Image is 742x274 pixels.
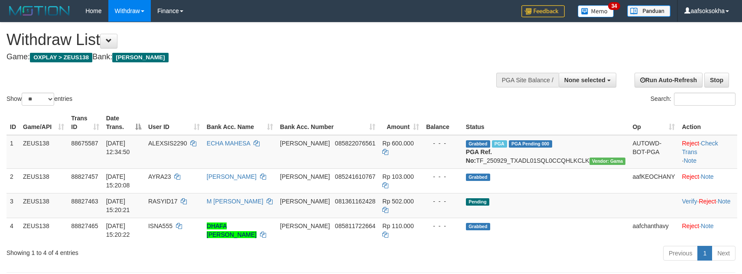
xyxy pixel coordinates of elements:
[496,73,559,87] div: PGA Site Balance /
[335,222,375,229] span: Copy 085811722664 to clipboard
[103,110,145,135] th: Date Trans.: activate to sort column descending
[20,218,68,242] td: ZEUS138
[7,168,20,193] td: 2
[466,223,490,230] span: Grabbed
[608,2,620,10] span: 34
[559,73,616,87] button: None selected
[22,93,54,106] select: Showentries
[280,198,330,205] span: [PERSON_NAME]
[718,198,731,205] a: Note
[106,198,130,213] span: [DATE] 15:20:21
[712,246,735,261] a: Next
[379,110,423,135] th: Amount: activate to sort column ascending
[7,218,20,242] td: 4
[578,5,614,17] img: Button%20Memo.svg
[629,110,678,135] th: Op: activate to sort column ascending
[704,73,729,87] a: Stop
[7,4,72,17] img: MOTION_logo.png
[426,222,459,230] div: - - -
[280,140,330,147] span: [PERSON_NAME]
[7,31,486,48] h1: Withdraw List
[701,173,714,180] a: Note
[699,198,716,205] a: Reject
[678,135,737,169] td: · ·
[7,93,72,106] label: Show entries
[68,110,102,135] th: Trans ID: activate to sort column ascending
[20,193,68,218] td: ZEUS138
[635,73,703,87] a: Run Auto-Refresh
[335,173,375,180] span: Copy 085241610767 to clipboard
[589,158,626,165] span: Vendor URL: https://trx31.1velocity.biz
[112,53,168,62] span: [PERSON_NAME]
[629,218,678,242] td: aafchanthavy
[207,222,257,238] a: DHAFA [PERSON_NAME]
[462,110,629,135] th: Status
[148,198,178,205] span: RASYID17
[277,110,379,135] th: Bank Acc. Number: activate to sort column ascending
[492,140,507,148] span: Marked by aafpengsreynich
[148,173,171,180] span: AYRA23
[335,140,375,147] span: Copy 085822076561 to clipboard
[20,168,68,193] td: ZEUS138
[697,246,712,261] a: 1
[7,193,20,218] td: 3
[7,135,20,169] td: 1
[678,168,737,193] td: ·
[71,140,98,147] span: 88675587
[382,173,413,180] span: Rp 103.000
[7,110,20,135] th: ID
[7,53,486,61] h4: Game: Bank:
[382,140,413,147] span: Rp 600.000
[663,246,698,261] a: Previous
[71,173,98,180] span: 88827457
[30,53,92,62] span: OXPLAY > ZEUS138
[466,198,489,206] span: Pending
[701,222,714,229] a: Note
[148,222,172,229] span: ISNA555
[20,135,68,169] td: ZEUS138
[564,77,605,84] span: None selected
[71,198,98,205] span: 88827463
[683,157,696,164] a: Note
[7,245,303,257] div: Showing 1 to 4 of 4 entries
[682,140,699,147] a: Reject
[280,222,330,229] span: [PERSON_NAME]
[509,140,552,148] span: PGA Pending
[20,110,68,135] th: Game/API: activate to sort column ascending
[106,140,130,155] span: [DATE] 12:34:50
[466,174,490,181] span: Grabbed
[207,140,250,147] a: ECHA MAHESA
[521,5,565,17] img: Feedback.jpg
[335,198,375,205] span: Copy 081361162428 to clipboard
[466,148,492,164] b: PGA Ref. No:
[678,218,737,242] td: ·
[426,172,459,181] div: - - -
[678,193,737,218] td: · ·
[651,93,735,106] label: Search:
[148,140,187,147] span: ALEXSIS2290
[423,110,462,135] th: Balance
[382,222,413,229] span: Rp 110.000
[207,173,257,180] a: [PERSON_NAME]
[462,135,629,169] td: TF_250929_TXADL01SQL0CCQHLKCLK
[629,135,678,169] td: AUTOWD-BOT-PGA
[426,197,459,206] div: - - -
[280,173,330,180] span: [PERSON_NAME]
[629,168,678,193] td: aafKEOCHANY
[382,198,413,205] span: Rp 502.000
[627,5,670,17] img: panduan.png
[145,110,203,135] th: User ID: activate to sort column ascending
[106,173,130,189] span: [DATE] 15:20:08
[71,222,98,229] span: 88827465
[682,198,697,205] a: Verify
[678,110,737,135] th: Action
[203,110,277,135] th: Bank Acc. Name: activate to sort column ascending
[682,222,699,229] a: Reject
[106,222,130,238] span: [DATE] 15:20:22
[466,140,490,148] span: Grabbed
[426,139,459,148] div: - - -
[682,140,718,155] a: Check Trans
[207,198,264,205] a: M [PERSON_NAME]
[682,173,699,180] a: Reject
[674,93,735,106] input: Search:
